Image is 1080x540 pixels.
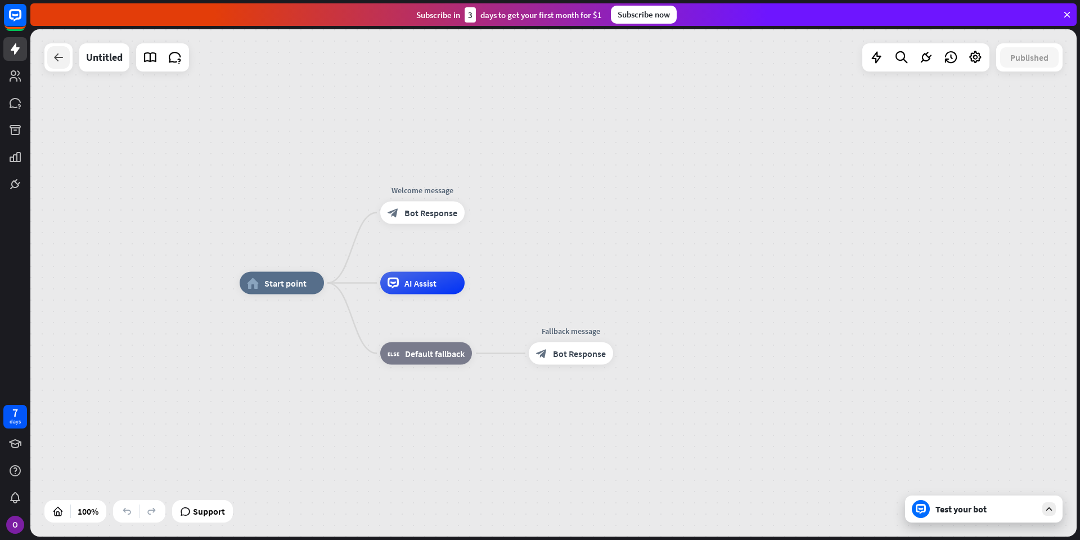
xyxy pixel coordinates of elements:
div: days [10,418,21,426]
a: 7 days [3,405,27,429]
span: Bot Response [553,348,606,359]
span: Support [193,502,225,520]
div: Welcome message [372,185,473,196]
div: 7 [12,408,18,418]
div: Test your bot [935,503,1037,515]
i: block_bot_response [536,348,547,359]
i: block_bot_response [388,207,399,218]
div: Untitled [86,43,123,72]
div: 100% [74,502,102,520]
span: Start point [264,278,307,289]
button: Published [1000,47,1059,68]
span: Bot Response [404,207,457,218]
span: AI Assist [404,278,436,289]
button: Open LiveChat chat widget [9,5,43,38]
div: 3 [465,7,476,23]
div: Subscribe now [611,6,677,24]
i: block_fallback [388,348,399,359]
div: Fallback message [520,325,622,337]
span: Default fallback [405,348,465,359]
div: Subscribe in days to get your first month for $1 [416,7,602,23]
i: home_2 [247,278,259,289]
